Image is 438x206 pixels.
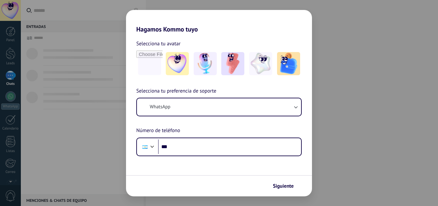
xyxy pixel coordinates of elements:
span: Selecciona tu avatar [136,40,181,48]
button: WhatsApp [137,98,301,116]
div: Argentina: + 54 [139,140,151,154]
img: -4.jpeg [249,52,272,75]
span: Selecciona tu preferencia de soporte [136,87,216,95]
img: -3.jpeg [221,52,244,75]
button: Siguiente [270,181,302,192]
h2: Hagamos Kommo tuyo [126,10,312,33]
img: -5.jpeg [277,52,300,75]
span: Siguiente [273,184,294,188]
span: Número de teléfono [136,127,180,135]
img: -1.jpeg [166,52,189,75]
span: WhatsApp [150,104,170,110]
img: -2.jpeg [194,52,217,75]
